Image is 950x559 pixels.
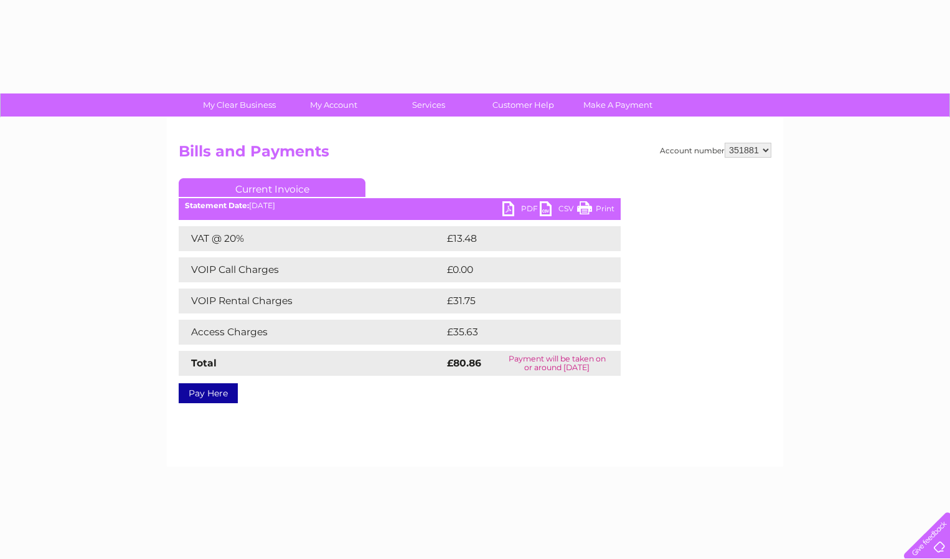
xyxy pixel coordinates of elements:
h2: Bills and Payments [179,143,771,166]
a: Customer Help [472,93,575,117]
td: VAT @ 20% [179,226,444,251]
td: £31.75 [444,289,594,313]
td: £13.48 [444,226,595,251]
a: My Account [283,93,385,117]
div: [DATE] [179,201,621,210]
strong: Total [191,357,217,369]
a: CSV [540,201,577,219]
td: Payment will be taken on or around [DATE] [494,351,621,376]
td: Access Charges [179,320,444,345]
a: Make A Payment [567,93,669,117]
b: Statement Date: [185,201,249,210]
a: Services [377,93,480,117]
td: VOIP Rental Charges [179,289,444,313]
a: Pay Here [179,383,238,403]
td: £0.00 [444,257,592,282]
td: £35.63 [444,320,595,345]
td: VOIP Call Charges [179,257,444,282]
a: Current Invoice [179,178,365,197]
strong: £80.86 [447,357,481,369]
a: My Clear Business [188,93,291,117]
a: Print [577,201,614,219]
a: PDF [502,201,540,219]
div: Account number [660,143,771,158]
